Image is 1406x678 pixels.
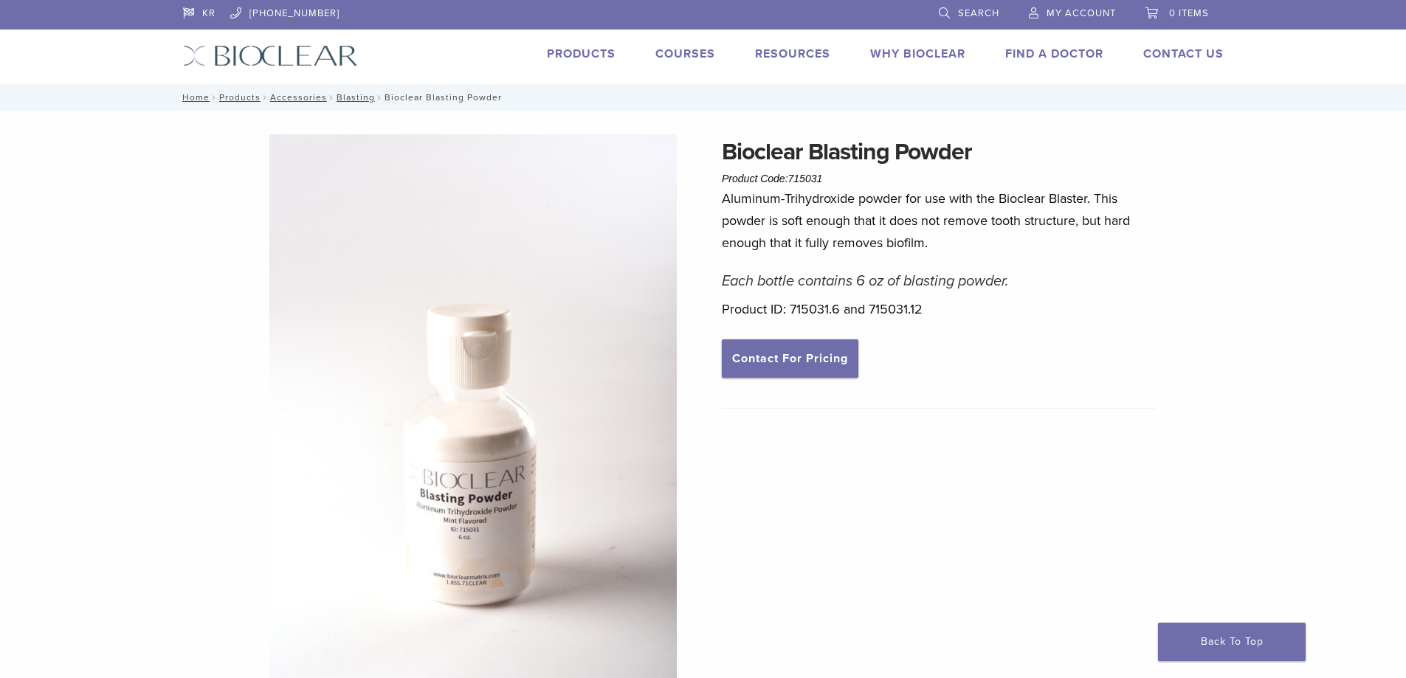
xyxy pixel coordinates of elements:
span: / [327,94,337,101]
a: Blasting [337,92,375,103]
nav: Bioclear Blasting Powder [172,84,1235,111]
a: Back To Top [1158,623,1306,661]
a: Resources [755,46,830,61]
a: Courses [655,46,715,61]
a: Products [219,92,261,103]
span: / [375,94,385,101]
span: Search [958,7,999,19]
h1: Bioclear Blasting Powder [722,134,1156,170]
a: Home [178,92,210,103]
a: Find A Doctor [1005,46,1103,61]
a: Products [547,46,616,61]
span: Product Code: [722,173,822,184]
span: / [261,94,270,101]
a: Why Bioclear [870,46,965,61]
img: Bioclear [183,45,358,66]
p: Aluminum-Trihydroxide powder for use with the Bioclear Blaster. This powder is soft enough that i... [722,187,1156,254]
span: 715031 [788,173,823,184]
span: My Account [1047,7,1116,19]
a: Contact Us [1143,46,1224,61]
p: Product ID: 715031.6 and 715031.12 [722,298,1156,320]
span: / [210,94,219,101]
a: Accessories [270,92,327,103]
span: 0 items [1169,7,1209,19]
em: Each bottle contains 6 oz of blasting powder. [722,272,1009,290]
a: Contact For Pricing [722,339,858,378]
